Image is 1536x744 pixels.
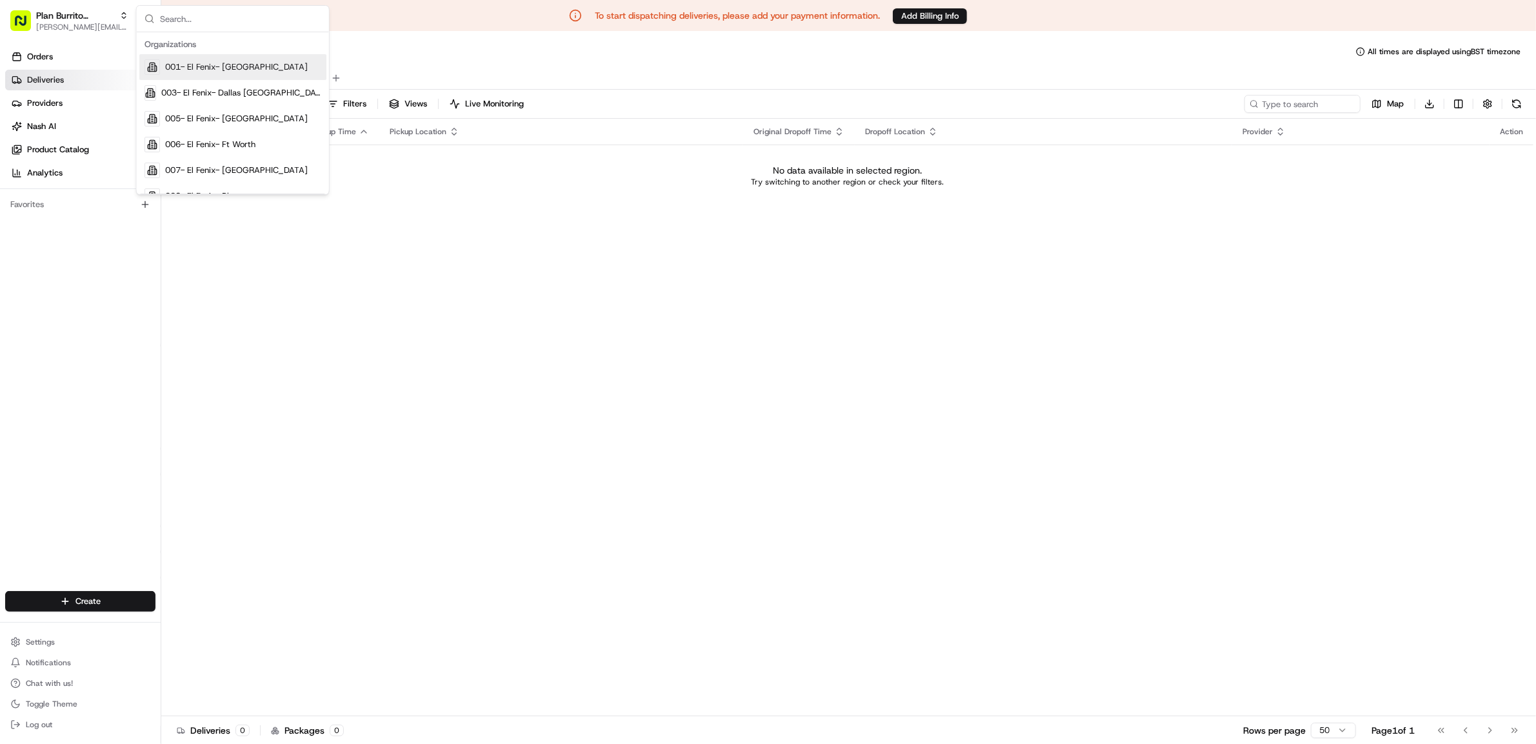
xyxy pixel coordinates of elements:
[104,284,212,307] a: 💻API Documentation
[27,51,53,63] span: Orders
[161,87,321,99] span: 003- El Fenix- Dallas [GEOGRAPHIC_DATA][PERSON_NAME]
[1242,126,1273,137] span: Provider
[322,95,372,113] button: Filters
[27,167,63,179] span: Analytics
[26,699,77,709] span: Toggle Theme
[107,236,112,246] span: •
[1371,724,1415,737] div: Page 1 of 1
[390,126,446,137] span: Pickup Location
[40,236,105,246] span: [PERSON_NAME]
[165,61,308,73] span: 001- El Fenix- [GEOGRAPHIC_DATA]
[26,658,71,668] span: Notifications
[34,84,213,97] input: Clear
[5,633,155,651] button: Settings
[1243,724,1306,737] p: Rows per page
[13,14,39,39] img: Nash
[26,637,55,647] span: Settings
[36,22,128,32] button: [PERSON_NAME][EMAIL_ADDRESS][DOMAIN_NAME]
[773,164,922,177] p: No data available in selected region.
[114,236,141,246] span: [DATE]
[5,70,161,90] a: Deliveries
[5,194,155,215] div: Favorites
[444,95,530,113] button: Live Monitoring
[13,223,34,244] img: Grace Nketiah
[5,654,155,672] button: Notifications
[1508,95,1526,113] button: Refresh
[109,290,119,301] div: 💻
[26,719,52,730] span: Log out
[13,52,235,73] p: Welcome 👋
[5,591,155,612] button: Create
[5,93,161,114] a: Providers
[1368,46,1521,57] span: All times are displayed using BST timezone
[177,724,250,737] div: Deliveries
[893,8,967,24] button: Add Billing Info
[27,144,89,156] span: Product Catalog
[26,678,73,689] span: Chat with us!
[8,284,104,307] a: 📗Knowledge Base
[200,166,235,181] button: See all
[165,190,243,202] span: 008- El Fenix- Plano
[58,124,212,137] div: Start new chat
[36,9,114,22] button: Plan Burrito Nuneaton
[58,137,177,147] div: We're available if you need us!
[595,9,880,22] p: To start dispatching deliveries, please add your payment information.
[27,97,63,109] span: Providers
[165,139,255,150] span: 006- El Fenix- Ft Worth
[13,168,83,179] div: Past conversations
[160,6,321,32] input: Search...
[13,188,34,209] img: Frederick Szydlowski
[165,113,308,125] span: 005- El Fenix- [GEOGRAPHIC_DATA]
[5,163,161,183] a: Analytics
[40,201,105,211] span: [PERSON_NAME]
[5,5,134,36] button: Plan Burrito Nuneaton[PERSON_NAME][EMAIL_ADDRESS][DOMAIN_NAME]
[383,95,433,113] button: Views
[128,321,156,330] span: Pylon
[26,236,36,246] img: 1736555255976-a54dd68f-1ca7-489b-9aae-adbdc363a1c4
[5,139,161,160] a: Product Catalog
[5,716,155,734] button: Log out
[5,674,155,692] button: Chat with us!
[330,725,344,736] div: 0
[1366,95,1410,113] button: Map
[404,98,427,110] span: Views
[219,128,235,143] button: Start new chat
[137,32,329,194] div: Suggestions
[27,74,64,86] span: Deliveries
[1387,98,1404,110] span: Map
[107,201,112,211] span: •
[751,177,944,187] p: Try switching to another region or check your filters.
[13,124,36,147] img: 1736555255976-a54dd68f-1ca7-489b-9aae-adbdc363a1c4
[465,98,524,110] span: Live Monitoring
[343,98,366,110] span: Filters
[235,725,250,736] div: 0
[75,596,101,607] span: Create
[271,724,344,737] div: Packages
[27,121,56,132] span: Nash AI
[139,35,326,54] div: Organizations
[13,290,23,301] div: 📗
[1244,95,1361,113] input: Type to search
[5,116,161,137] a: Nash AI
[114,201,141,211] span: [DATE]
[5,46,161,67] a: Orders
[122,289,207,302] span: API Documentation
[26,289,99,302] span: Knowledge Base
[865,126,925,137] span: Dropoff Location
[91,320,156,330] a: Powered byPylon
[165,165,308,176] span: 007- El Fenix- [GEOGRAPHIC_DATA]
[1500,126,1523,137] div: Action
[753,126,832,137] span: Original Dropoff Time
[5,695,155,713] button: Toggle Theme
[27,124,50,147] img: 4920774857489_3d7f54699973ba98c624_72.jpg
